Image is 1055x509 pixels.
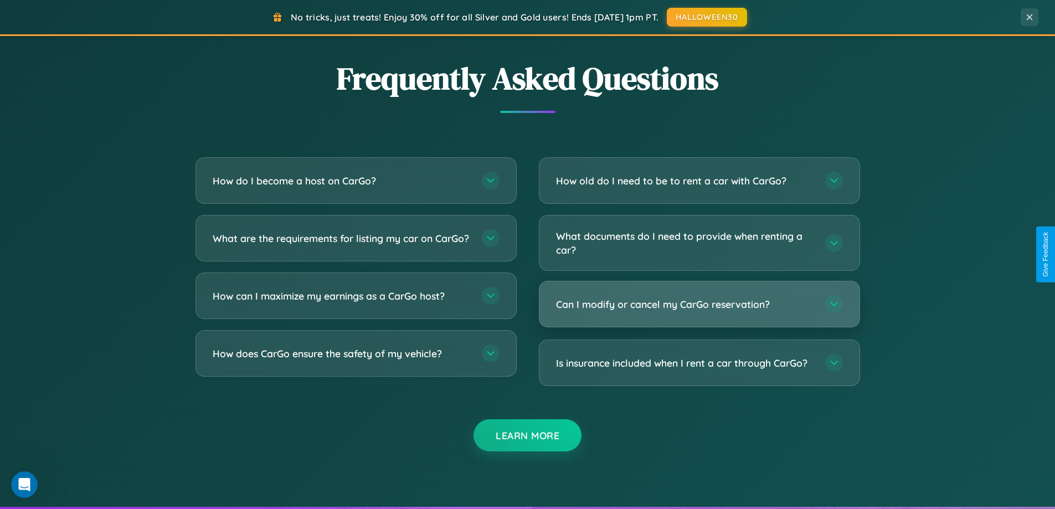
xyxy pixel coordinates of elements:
[667,8,747,27] button: HALLOWEEN30
[291,12,658,23] span: No tricks, just treats! Enjoy 30% off for all Silver and Gold users! Ends [DATE] 1pm PT.
[213,232,471,245] h3: What are the requirements for listing my car on CarGo?
[474,419,581,451] button: Learn More
[1042,232,1049,277] div: Give Feedback
[213,347,471,361] h3: How does CarGo ensure the safety of my vehicle?
[213,174,471,188] h3: How do I become a host on CarGo?
[556,356,814,370] h3: Is insurance included when I rent a car through CarGo?
[556,229,814,256] h3: What documents do I need to provide when renting a car?
[556,174,814,188] h3: How old do I need to be to rent a car with CarGo?
[195,57,860,100] h2: Frequently Asked Questions
[213,289,471,303] h3: How can I maximize my earnings as a CarGo host?
[556,297,814,311] h3: Can I modify or cancel my CarGo reservation?
[11,471,38,498] iframe: Intercom live chat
